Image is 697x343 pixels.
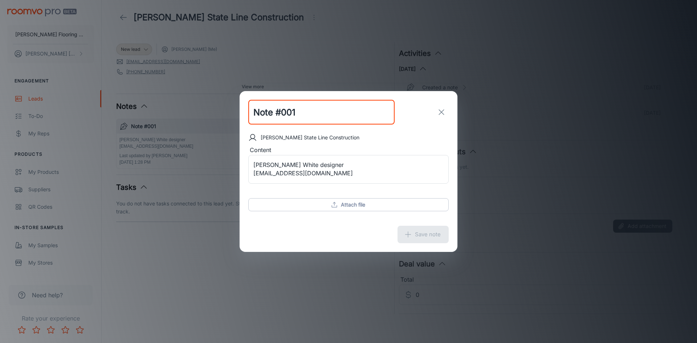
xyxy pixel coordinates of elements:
div: Content [248,146,449,155]
textarea: [PERSON_NAME] White designer [EMAIL_ADDRESS][DOMAIN_NAME] [253,161,444,177]
p: [PERSON_NAME] State Line Construction [261,134,359,142]
button: Attach file [248,198,449,211]
input: Title [248,100,395,124]
button: exit [434,105,449,119]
